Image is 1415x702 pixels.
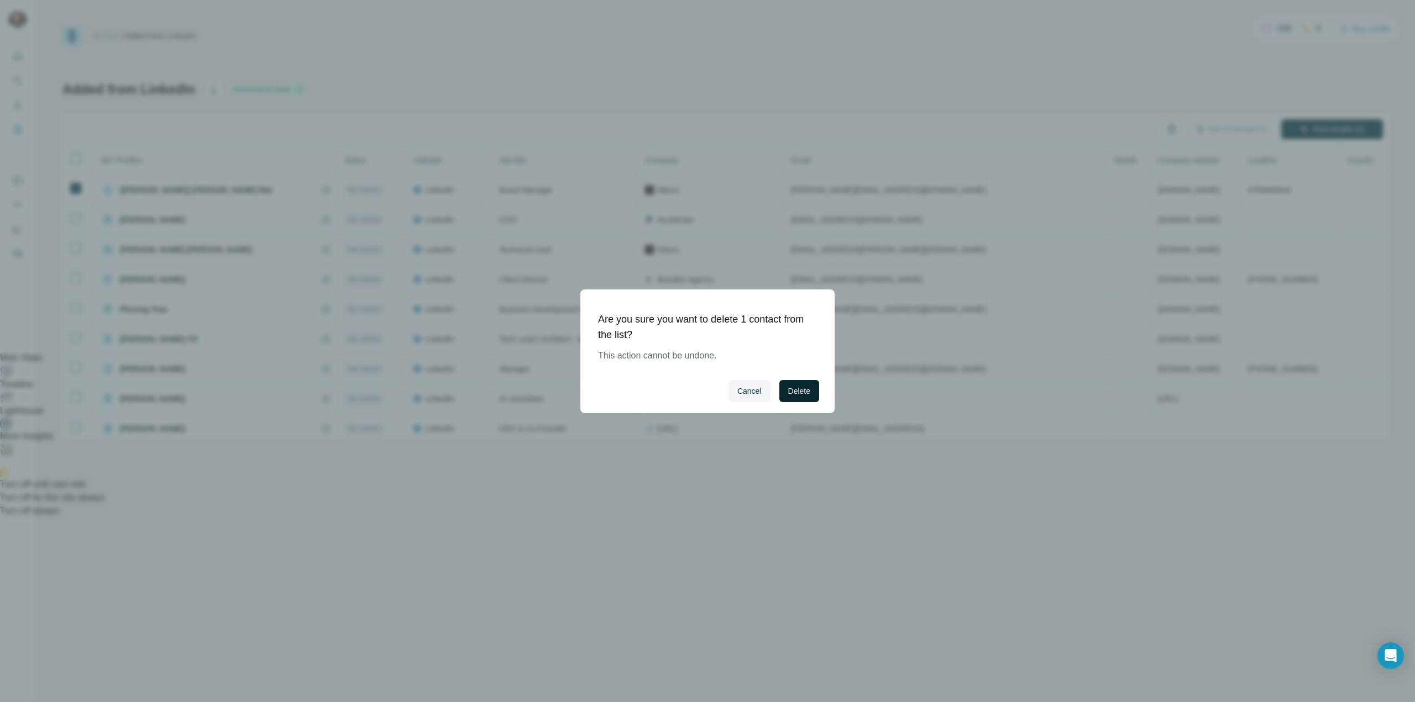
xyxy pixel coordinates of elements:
div: Open Intercom Messenger [1377,642,1404,669]
h1: Are you sure you want to delete 1 contact from the list? [598,312,808,342]
button: Delete [779,380,819,402]
button: Cancel [729,380,771,402]
span: Delete [788,386,810,397]
p: This action cannot be undone. [598,349,808,362]
span: Cancel [737,386,762,397]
